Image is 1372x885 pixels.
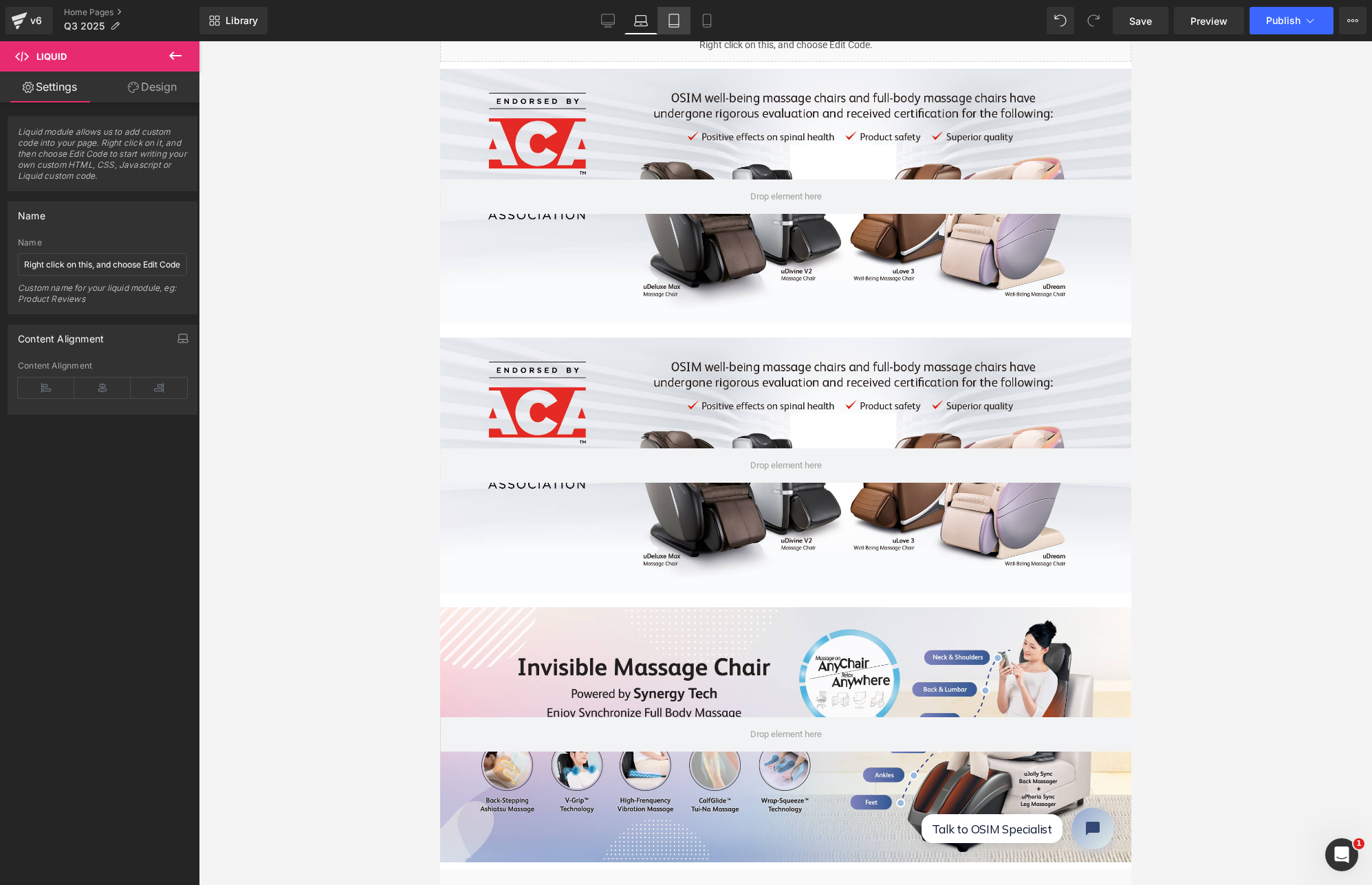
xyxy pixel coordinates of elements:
[18,283,187,314] div: Custom name for your liquid module, eg: Product Reviews
[1250,7,1333,34] button: Publish
[6,7,53,34] a: v6
[1325,838,1358,871] iframe: Intercom live chat
[18,127,187,190] span: Liquid module allows us to add custom code into your page. Right click on it, and then choose Edi...
[1339,7,1366,34] button: More
[226,14,258,27] span: Library
[1174,7,1244,34] a: Preview
[470,755,685,820] iframe: Tidio Chat
[18,238,187,248] div: Name
[1047,7,1074,34] button: Undo
[18,325,104,345] div: Content Alignment
[18,202,45,221] div: Name
[690,7,723,34] a: Mobile
[64,7,199,18] a: Home Pages
[657,7,690,34] a: Tablet
[199,7,268,34] a: New Library
[18,361,187,371] div: Content Alignment
[1266,15,1300,26] span: Publish
[1129,14,1152,28] span: Save
[102,72,202,102] a: Design
[28,12,45,30] div: v6
[1190,14,1228,28] span: Preview
[1080,7,1107,34] button: Redo
[64,21,105,32] span: Q3 2025
[624,7,657,34] a: Laptop
[591,7,624,34] a: Desktop
[1353,838,1364,849] span: 1
[36,51,67,62] span: Liquid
